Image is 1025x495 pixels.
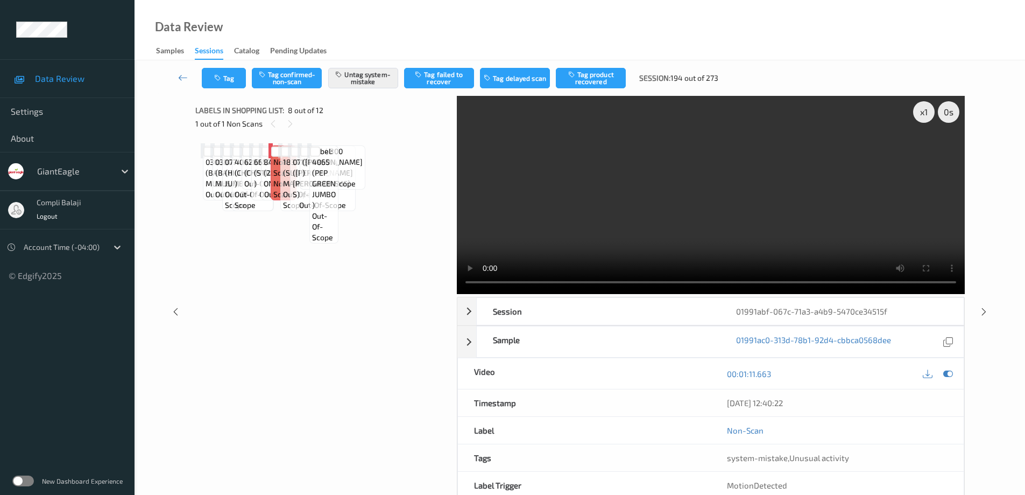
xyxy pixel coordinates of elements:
span: out-of-scope [312,211,336,243]
div: x 1 [913,101,935,123]
div: Timestamp [458,389,711,416]
span: system-mistake [727,453,788,463]
div: Sample [477,326,720,357]
a: Non-Scan [727,425,764,436]
div: Pending Updates [270,45,327,59]
a: Samples [156,44,195,59]
div: Data Review [155,22,223,32]
div: Tags [458,444,711,471]
button: Tag product recovered [556,68,626,88]
span: Label: 4065 (PEP GREEN JUMBO ) [312,146,336,211]
div: Session [477,298,720,325]
div: 1 out of 1 Non Scans [195,117,449,130]
span: out-of-scope [235,189,271,211]
span: Unusual activity [789,453,849,463]
div: Sessions [195,45,223,60]
div: Catalog [234,45,259,59]
a: 00:01:11.663 [727,368,771,379]
a: Sessions [195,44,234,60]
span: Label: 07131900064 ([PERSON_NAME] [PERSON_NAME] S) [293,146,353,200]
span: 194 out of 273 [670,73,718,83]
span: Label: 03003430130 (BABY BELLA MUSH ) [206,146,252,189]
span: Session: [639,73,670,83]
div: 01991abf-067c-71a3-a4b9-5470ce34515f [720,298,963,325]
span: 8 out of 12 [288,105,323,116]
span: out-of-scope [225,189,271,211]
span: Label: 84638300150 (2LB SWEET ONION ) [264,146,312,189]
span: out-of-scope [215,189,262,200]
div: Video [458,358,711,389]
span: out-of-scope [299,200,346,211]
button: Untag system-mistake [328,68,398,88]
span: out-of-scope [244,178,291,189]
a: Pending Updates [270,44,337,59]
span: out-of-scope [264,189,311,200]
div: Label [458,417,711,444]
span: , [727,453,849,463]
span: out-of-scope [259,189,306,200]
span: Label: 18377100014 (SLICED MANCINIS ) [283,146,327,189]
button: Tag [202,68,246,88]
span: non-scan [273,178,294,200]
span: Label: 07743855501 (HILLANDALE JUMBO E) [225,146,271,189]
span: Label: 4045 (CHERRIES ) [235,146,271,189]
div: 0 s [938,101,959,123]
span: out-of-scope [206,189,252,200]
button: Tag confirmed-non-scan [252,68,322,88]
a: 01991ac0-313d-78b1-92d4-cbbca0568dee [736,334,891,349]
span: out-of-scope [283,189,327,211]
div: Samples [156,45,184,59]
div: [DATE] 12:40:22 [727,398,948,408]
span: Label: Non-Scan [273,146,294,178]
span: Label: 62851204939 (CHERRIES ) [244,146,292,178]
button: Tag failed to recover [404,68,474,88]
div: Sample01991ac0-313d-78b1-92d4-cbbca0568dee [457,326,964,358]
span: Label: 03003430130 (BABY BELLA MUSH ) [215,146,262,189]
a: Catalog [234,44,270,59]
button: Tag delayed scan [480,68,550,88]
span: Labels in shopping list: [195,105,284,116]
div: Session01991abf-067c-71a3-a4b9-5470ce34515f [457,297,964,325]
span: Label: 4800 ([PERSON_NAME] ) [302,146,363,178]
span: Label: 66529000118 (STRAWBERRIES ) [254,146,312,189]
